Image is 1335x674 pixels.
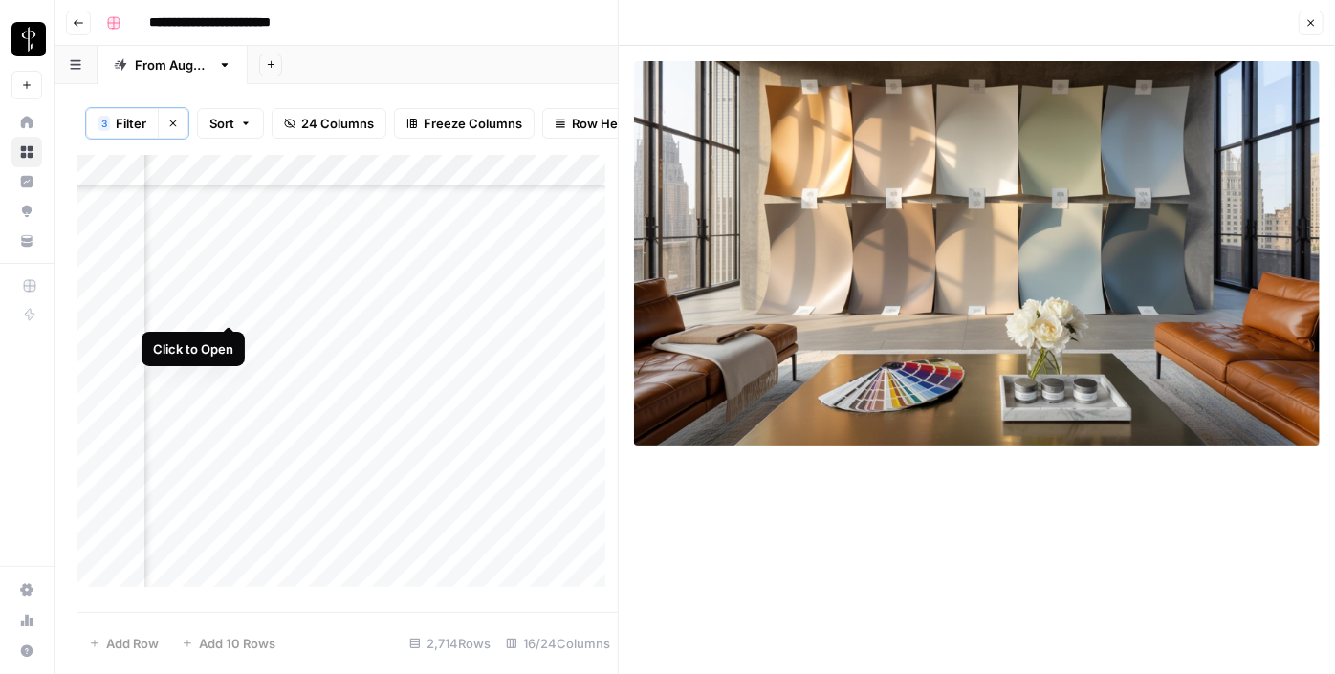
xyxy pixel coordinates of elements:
[86,108,158,139] button: 3Filter
[170,628,287,659] button: Add 10 Rows
[11,575,42,605] a: Settings
[209,114,234,133] span: Sort
[394,108,535,139] button: Freeze Columns
[116,114,146,133] span: Filter
[11,137,42,167] a: Browse
[135,55,210,75] div: From [DATE]
[197,108,264,139] button: Sort
[11,15,42,63] button: Workspace: LP Production Workloads
[11,107,42,138] a: Home
[98,116,110,131] div: 3
[101,116,107,131] span: 3
[402,628,498,659] div: 2,714 Rows
[424,114,522,133] span: Freeze Columns
[106,634,159,653] span: Add Row
[498,628,618,659] div: 16/24 Columns
[542,108,653,139] button: Row Height
[77,628,170,659] button: Add Row
[301,114,374,133] span: 24 Columns
[11,166,42,197] a: Insights
[153,339,233,359] div: Click to Open
[11,22,46,56] img: LP Production Workloads Logo
[11,636,42,666] button: Help + Support
[272,108,386,139] button: 24 Columns
[199,634,275,653] span: Add 10 Rows
[572,114,641,133] span: Row Height
[11,605,42,636] a: Usage
[11,196,42,227] a: Opportunities
[98,46,248,84] a: From [DATE]
[634,61,1320,446] img: Row/Cell
[11,226,42,256] a: Your Data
